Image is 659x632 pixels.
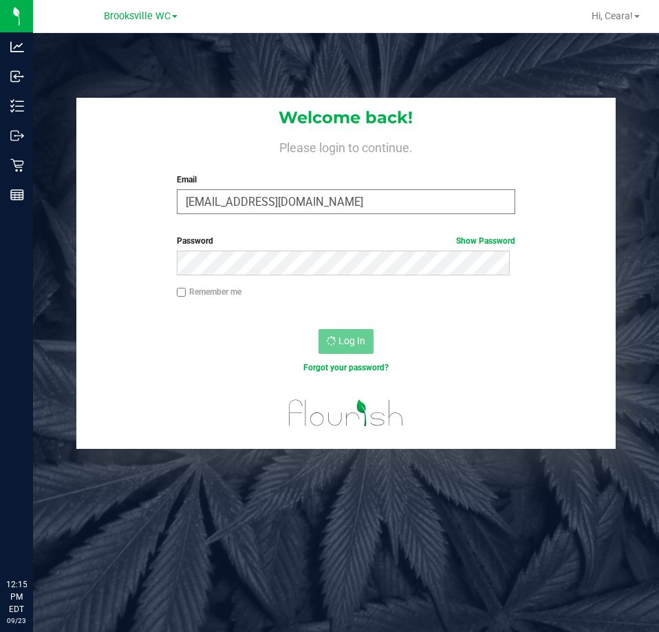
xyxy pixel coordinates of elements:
span: Password [177,236,213,246]
inline-svg: Outbound [10,129,24,143]
button: Log In [318,329,374,354]
h4: Please login to continue. [76,138,615,154]
span: Log In [338,335,365,346]
input: Remember me [177,288,186,297]
inline-svg: Inbound [10,70,24,83]
inline-svg: Retail [10,158,24,172]
h1: Welcome back! [76,109,615,127]
inline-svg: Analytics [10,40,24,54]
label: Remember me [177,286,241,298]
inline-svg: Reports [10,188,24,202]
span: Brooksville WC [104,10,171,22]
p: 12:15 PM EDT [6,578,27,615]
span: Hi, Ceara! [592,10,633,21]
p: 09/23 [6,615,27,626]
inline-svg: Inventory [10,99,24,113]
label: Email [177,173,515,186]
img: flourish_logo.svg [279,388,413,438]
a: Show Password [456,236,515,246]
a: Forgot your password? [303,363,389,372]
